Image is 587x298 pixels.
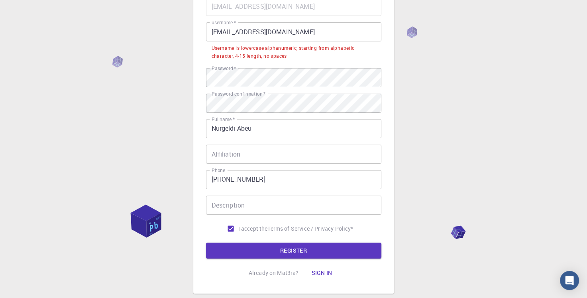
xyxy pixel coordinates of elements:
div: Username is lowercase alphanumeric, starting from alphabetic character, 4-15 length, no spaces [212,44,376,60]
button: Sign in [305,265,338,281]
span: I accept the [238,225,268,233]
a: Terms of Service / Privacy Policy* [267,225,353,233]
div: Open Intercom Messenger [560,271,579,290]
label: Password [212,65,236,72]
p: Terms of Service / Privacy Policy * [267,225,353,233]
label: Phone [212,167,225,174]
label: username [212,19,236,26]
label: Fullname [212,116,235,123]
label: Password confirmation [212,90,265,97]
p: Already on Mat3ra? [249,269,299,277]
button: REGISTER [206,243,381,259]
